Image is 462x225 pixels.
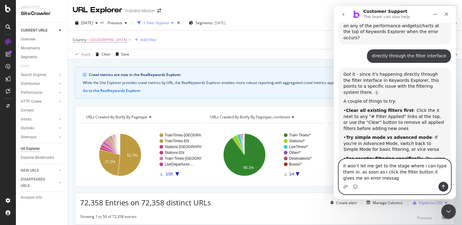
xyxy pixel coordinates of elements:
[21,72,57,78] a: Search Engines
[157,9,161,13] div: arrow-right-arrow-left
[21,154,54,161] div: Explorer Bookmarks
[21,5,63,10] div: Analytics
[73,5,122,15] div: URL Explorer
[73,18,100,28] button: [DATE]
[80,214,137,221] div: Showing 1 to 50 of 72,358 entries
[21,10,63,17] div: SiteCrawler
[21,81,57,87] a: Distribution
[186,18,228,28] button: Segments[DATE]
[21,98,57,105] a: HTTP Codes
[334,6,456,199] iframe: Intercom live chat
[5,62,117,212] div: Customer Support says…
[87,37,89,42] span: =
[125,8,155,14] div: Trainline Master
[89,72,444,78] div: Crawl metrics are now in the RealKeywords Explorer
[83,88,141,93] button: Go to the RealKeywords Explorer
[243,166,254,170] text: 90.1%
[21,90,42,96] div: Performance
[328,128,450,181] svg: A chart.
[21,45,63,51] a: Movements
[165,162,194,166] text: LiveDepartures-…
[21,54,37,60] div: Segments
[21,154,63,161] a: Explorer Bookmarks
[21,116,57,123] a: Inlinks
[289,172,294,176] text: 1/4
[336,200,357,205] div: Create alert
[80,197,211,208] span: 72,358 Entries on 72,358 distinct URLs
[165,145,217,149] text: Stations-[GEOGRAPHIC_DATA]
[10,128,112,147] div: • - If you're in Advanced Mode, switch back to Simple Mode for basic filtering, or vice versa
[85,112,196,122] h4: URLs Crawled By Botify By pagetype
[210,114,290,120] span: URLs Crawled By Botify By pagetype_combined
[21,36,35,43] div: Overview
[21,45,40,51] div: Movements
[83,80,447,86] div: While the Site Explorer provides crawl metrics by URL, the RealKeywords Explorer enables more rob...
[289,156,312,161] text: Destinations/*
[80,128,201,181] svg: A chart.
[135,18,176,28] button: 1 Filter Applied
[21,146,63,152] a: Url Explorer
[10,65,112,89] div: Got it - since it's happening directly through the filter interface in Keywords Explorer, this po...
[73,49,90,59] button: Apply
[165,139,189,143] text: TrainTimes-EN
[21,81,40,87] div: Distribution
[21,134,57,140] a: Sitemaps
[204,128,326,181] svg: A chart.
[165,133,222,137] text: TrainTimes-[GEOGRAPHIC_DATA]
[21,98,42,105] div: HTTP Codes
[417,215,432,220] div: Previous
[75,67,455,99] div: info banner
[21,134,36,140] div: Sitemaps
[333,112,444,122] h4: URLs Crawled By Botify By geo
[10,92,112,98] div: A couple of things to try:
[12,129,98,134] b: Try simple mode vs advanced mode
[21,90,57,96] a: Performance
[289,151,301,155] text: Other/*
[21,167,57,174] a: NEW URLS
[21,107,34,114] div: Content
[105,20,122,25] span: Previous
[21,107,63,114] a: Content
[417,214,432,221] button: Previous
[41,84,46,89] a: Source reference 9276240:
[328,198,357,208] button: Create alert
[21,125,57,132] a: Outlinks
[165,156,223,161] text: Train-Times-[GEOGRAPHIC_DATA]
[196,20,213,25] span: Segments
[165,151,184,155] text: Stations-EN
[289,139,305,143] text: Stations/*
[73,37,86,42] span: Country
[5,62,117,198] div: Got it - since it's happening directly through the filter interface in Keywords Explorer, this po...
[398,5,457,16] input: Find a URL
[21,176,52,189] div: DISAPPEARED URLS
[21,176,57,189] a: DISAPPEARED URLS
[141,37,157,42] div: Add Filter
[12,102,80,107] b: Clear all existing filters first
[93,49,111,59] button: Clear
[215,20,226,25] div: [DATE]
[105,176,115,185] button: Send a message…
[364,199,403,206] button: Manage Columns
[21,27,47,34] div: CURRENT URLS
[9,178,14,183] button: Upload attachment
[12,150,89,155] b: For country filtering specifically
[113,49,129,59] button: Save
[21,116,31,123] div: Inlinks
[21,27,57,34] a: CURRENT URLS
[100,20,105,25] span: vs
[166,172,173,176] text: 1/20
[419,200,442,205] div: Export as CSV
[21,72,46,78] div: Search Engines
[441,204,456,219] iframe: Intercom live chat
[21,194,42,201] div: Analysis Info
[21,54,63,60] a: Segments
[289,162,302,166] text: Buses/*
